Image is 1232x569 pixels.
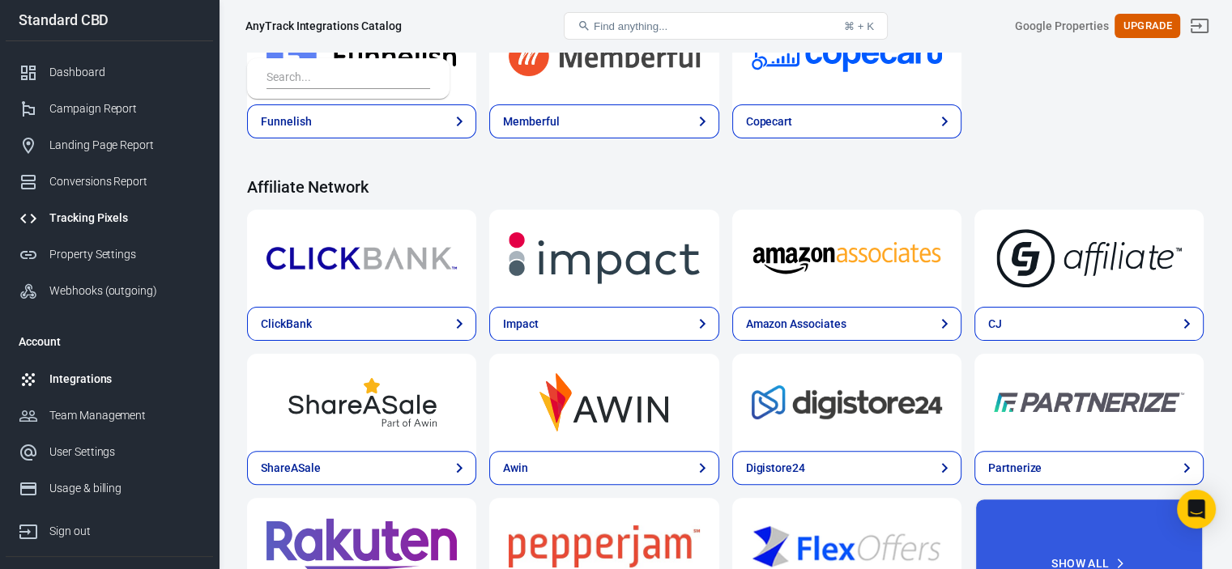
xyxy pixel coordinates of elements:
div: Team Management [49,407,200,424]
div: Memberful [503,113,560,130]
a: ClickBank [247,307,476,341]
a: Impact [489,210,718,307]
div: Integrations [49,371,200,388]
div: Sign out [49,523,200,540]
a: Awin [489,354,718,451]
div: Usage & billing [49,480,200,497]
div: Amazon Associates [746,316,846,333]
div: Awin [503,460,528,477]
div: CJ [988,316,1002,333]
div: Standard CBD [6,13,213,28]
img: ClickBank [266,229,457,287]
div: User Settings [49,444,200,461]
div: Open Intercom Messenger [1177,490,1216,529]
a: CJ [974,307,1204,341]
div: Landing Page Report [49,137,200,154]
a: Campaign Report [6,91,213,127]
div: Webhooks (outgoing) [49,282,200,299]
a: Amazon Associates [732,210,961,307]
a: Digistore24 [732,354,961,451]
img: Memberful [509,27,699,85]
a: ShareASale [247,451,476,485]
a: CJ [974,210,1204,307]
img: CJ [994,229,1184,287]
img: ShareASale [266,373,457,431]
a: Dashboard [6,54,213,91]
a: Copecart [732,7,961,104]
div: ClickBank [261,316,312,333]
img: Awin [509,373,699,431]
a: Memberful [489,7,718,104]
a: Partnerize [974,354,1204,451]
div: Conversions Report [49,173,200,190]
img: Digistore24 [752,373,942,431]
div: Campaign Report [49,100,200,117]
a: Tracking Pixels [6,200,213,236]
img: Funnelish [266,27,457,85]
div: Property Settings [49,246,200,263]
div: Digistore24 [746,460,805,477]
a: Sign out [1180,6,1219,45]
div: Funnelish [261,113,312,130]
a: Usage & billing [6,470,213,507]
a: Team Management [6,397,213,434]
li: Account [6,322,213,361]
a: Landing Page Report [6,127,213,163]
div: ⌘ + K [844,20,874,32]
a: Property Settings [6,236,213,273]
a: Funnelish [247,104,476,138]
a: Funnelish [247,7,476,104]
img: Amazon Associates [752,229,942,287]
a: Copecart [732,104,961,138]
a: Impact [489,307,718,341]
img: Copecart [752,27,942,85]
img: Impact [509,229,699,287]
div: AnyTrack Integrations Catalog [245,18,402,34]
a: Amazon Associates [732,307,961,341]
img: Partnerize [994,373,1184,431]
a: Webhooks (outgoing) [6,273,213,309]
a: Integrations [6,361,213,397]
div: Tracking Pixels [49,210,200,227]
span: Find anything... [594,20,667,32]
a: ShareASale [247,354,476,451]
a: Conversions Report [6,163,213,200]
button: Upgrade [1115,14,1180,39]
div: Impact [503,316,539,333]
div: Dashboard [49,64,200,81]
a: Sign out [6,507,213,550]
a: Partnerize [974,451,1204,485]
h4: Affiliate Network [247,177,1204,197]
div: Partnerize [988,460,1042,477]
a: Digistore24 [732,451,961,485]
input: Search... [266,68,424,89]
div: Account id: sA5kXkGz [1015,18,1108,35]
a: Awin [489,451,718,485]
a: Memberful [489,104,718,138]
div: Copecart [746,113,793,130]
div: ShareASale [261,460,321,477]
button: Find anything...⌘ + K [564,12,888,40]
a: ClickBank [247,210,476,307]
a: User Settings [6,434,213,470]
